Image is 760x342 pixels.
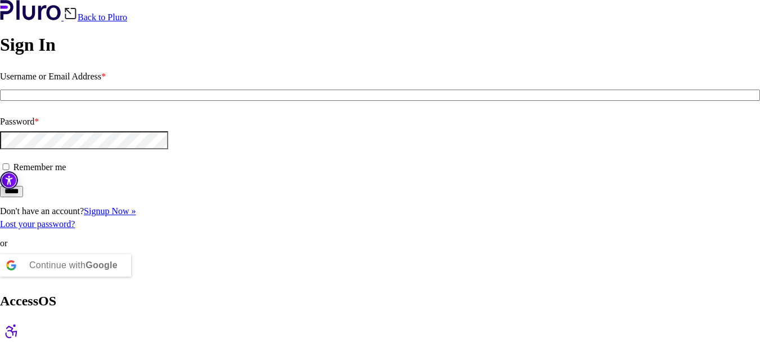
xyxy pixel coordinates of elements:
[64,7,78,20] img: Back icon
[86,260,118,270] b: Google
[84,206,136,216] a: Signup Now »
[29,254,118,277] div: Continue with
[2,163,10,171] input: Remember me
[64,12,127,22] a: Back to Pluro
